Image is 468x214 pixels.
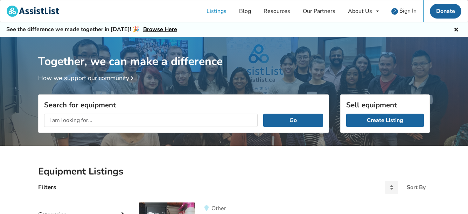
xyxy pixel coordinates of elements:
[348,8,372,14] div: About Us
[407,185,426,190] div: Sort By
[200,0,233,22] a: Listings
[263,114,323,127] button: Go
[38,165,430,178] h2: Equipment Listings
[38,37,430,69] h1: Together, we can make a difference
[346,114,424,127] a: Create Listing
[143,26,177,33] a: Browse Here
[44,100,323,109] h3: Search for equipment
[346,100,424,109] h3: Sell equipment
[391,8,398,15] img: user icon
[38,74,136,82] a: How we support our community
[257,0,296,22] a: Resources
[296,0,342,22] a: Our Partners
[44,114,258,127] input: I am looking for...
[6,26,177,33] h5: See the difference we made together in [DATE]! 🎉
[233,0,257,22] a: Blog
[399,7,417,15] span: Sign In
[385,0,423,22] a: user icon Sign In
[38,183,56,191] h4: Filters
[7,6,59,17] img: assistlist-logo
[211,205,226,212] span: Other
[430,4,461,19] a: Donate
